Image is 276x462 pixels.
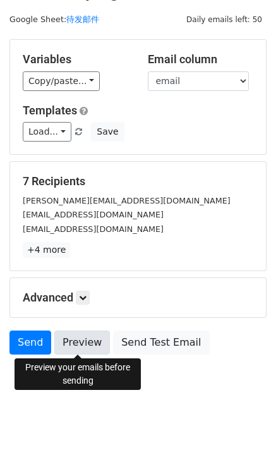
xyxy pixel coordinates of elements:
[15,358,141,390] div: Preview your emails before sending
[23,291,253,305] h5: Advanced
[54,331,110,355] a: Preview
[66,15,99,24] a: 待发邮件
[23,224,164,234] small: [EMAIL_ADDRESS][DOMAIN_NAME]
[213,401,276,462] iframe: Chat Widget
[23,71,100,91] a: Copy/paste...
[113,331,209,355] a: Send Test Email
[182,13,267,27] span: Daily emails left: 50
[23,210,164,219] small: [EMAIL_ADDRESS][DOMAIN_NAME]
[23,104,77,117] a: Templates
[9,15,99,24] small: Google Sheet:
[182,15,267,24] a: Daily emails left: 50
[148,52,254,66] h5: Email column
[23,242,70,258] a: +4 more
[23,196,231,205] small: [PERSON_NAME][EMAIL_ADDRESS][DOMAIN_NAME]
[23,122,71,142] a: Load...
[9,331,51,355] a: Send
[23,174,253,188] h5: 7 Recipients
[91,122,124,142] button: Save
[23,52,129,66] h5: Variables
